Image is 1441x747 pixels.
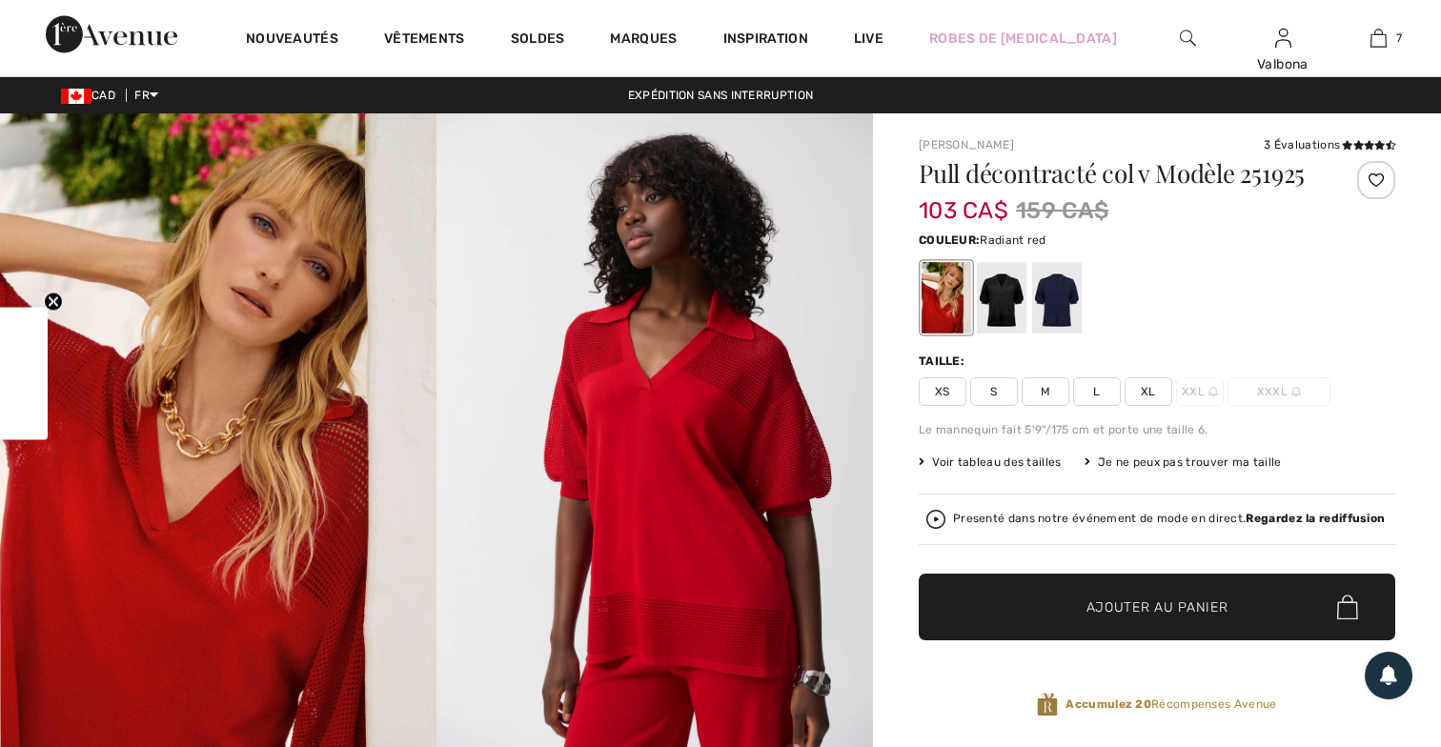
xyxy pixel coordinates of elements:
div: Bleu Nuit [1032,262,1082,333]
span: 7 [1396,30,1402,47]
strong: Regardez la rediffusion [1246,512,1385,525]
div: Radiant red [922,262,971,333]
img: 1ère Avenue [46,15,177,53]
img: Bag.svg [1337,595,1358,619]
h1: Pull décontracté col v Modèle 251925 [919,161,1316,186]
span: 103 CA$ [919,178,1008,224]
a: Robes de [MEDICAL_DATA] [929,29,1117,49]
img: Regardez la rediffusion [926,510,945,529]
span: Inspiration [723,30,808,50]
img: ring-m.svg [1208,387,1218,396]
a: Soldes [511,30,565,50]
img: recherche [1180,27,1196,50]
span: M [1022,377,1069,406]
a: Nouveautés [246,30,338,50]
a: Marques [610,30,677,50]
a: Se connecter [1275,29,1291,47]
span: S [970,377,1018,406]
span: XL [1125,377,1172,406]
span: Ajouter au panier [1086,597,1228,617]
div: Valbona [1236,54,1329,74]
img: Récompenses Avenue [1037,692,1058,717]
span: 159 CA$ [1016,193,1108,228]
div: 3 Évaluations [1264,136,1395,153]
div: Je ne peux pas trouver ma taille [1085,454,1282,471]
img: Mon panier [1370,27,1387,50]
div: Noir [977,262,1026,333]
div: Presenté dans notre événement de mode en direct. [953,513,1385,525]
span: XXXL [1228,377,1330,406]
span: FR [134,89,158,102]
span: Récompenses Avenue [1066,696,1276,713]
span: XXL [1176,377,1224,406]
span: CAD [61,89,123,102]
div: Le mannequin fait 5'9"/175 cm et porte une taille 6. [919,421,1395,438]
img: ring-m.svg [1291,387,1301,396]
button: Ajouter au panier [919,574,1395,640]
button: Close teaser [44,293,63,312]
span: L [1073,377,1121,406]
div: Taille: [919,353,968,370]
img: Mes infos [1275,27,1291,50]
img: Canadian Dollar [61,89,91,104]
a: Vêtements [384,30,465,50]
span: Voir tableau des tailles [919,454,1062,471]
a: Live [854,29,883,49]
span: Couleur: [919,233,980,247]
span: Radiant red [980,233,1045,247]
a: 7 [1331,27,1425,50]
a: [PERSON_NAME] [919,138,1014,151]
span: XS [919,377,966,406]
strong: Accumulez 20 [1066,697,1151,711]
